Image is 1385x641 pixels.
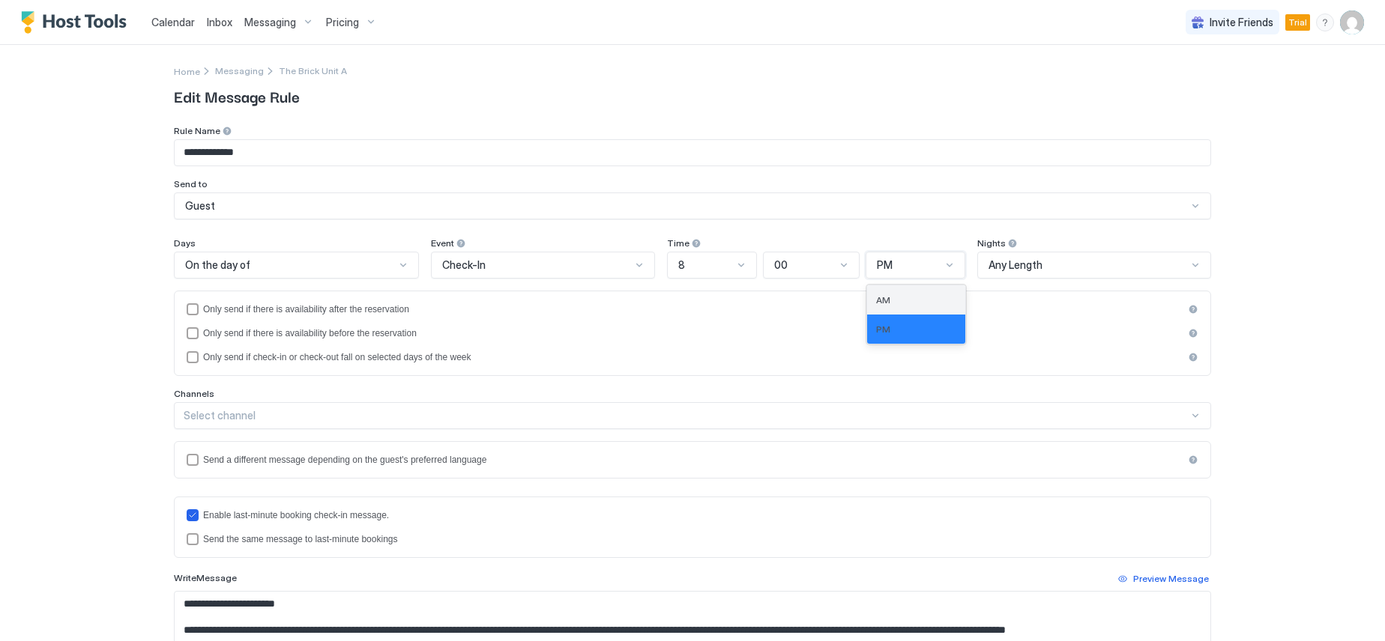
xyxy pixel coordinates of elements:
a: Calendar [151,14,195,30]
span: Home [174,66,200,77]
span: Messaging [215,65,264,76]
span: Pricing [326,16,359,29]
div: Select channel [184,409,1189,422]
span: Send to [174,178,208,189]
span: Event [431,237,454,249]
span: PM [877,258,893,272]
div: Enable last-minute booking check-in message. [203,510,1198,520]
span: Any Length [989,258,1042,272]
span: 8 [678,258,685,272]
div: lastMinuteMessageIsTheSame [187,533,1198,545]
span: Days [174,237,196,249]
div: languagesEnabled [187,454,1198,466]
span: Calendar [151,16,195,28]
div: beforeReservation [187,327,1198,339]
div: Breadcrumb [215,65,264,76]
span: Check-In [442,258,486,272]
span: Messaging [244,16,296,29]
input: Input Field [175,140,1210,165]
div: Send a different message depending on the guest's preferred language [203,455,1183,465]
div: menu [1316,13,1334,31]
span: On the day of [185,258,250,272]
span: Trial [1288,16,1307,29]
span: Nights [977,237,1006,249]
div: Only send if check-in or check-out fall on selected days of the week [203,352,1183,362]
span: Invite Friends [1210,16,1273,29]
div: Only send if there is availability after the reservation [203,304,1183,315]
span: Breadcrumb [279,65,347,76]
a: Home [174,63,200,79]
span: 00 [774,258,788,272]
div: isLimited [187,351,1198,363]
div: User profile [1340,10,1364,34]
div: lastMinuteMessageEnabled [187,509,1198,521]
span: Write Message [174,572,237,583]
iframe: Intercom live chat [15,590,51,626]
span: Edit Message Rule [174,85,1211,107]
span: Inbox [207,16,232,28]
div: Breadcrumb [174,63,200,79]
span: Rule Name [174,125,220,136]
span: Time [667,237,690,249]
button: Preview Message [1116,570,1211,588]
div: Send the same message to last-minute bookings [203,534,1198,544]
div: Only send if there is availability before the reservation [203,328,1183,338]
span: Channels [174,388,214,399]
a: Inbox [207,14,232,30]
div: afterReservation [187,303,1198,315]
span: AM [876,294,890,306]
a: Host Tools Logo [21,11,133,34]
span: PM [876,323,890,335]
div: Preview Message [1133,572,1209,586]
span: Guest [185,199,215,213]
